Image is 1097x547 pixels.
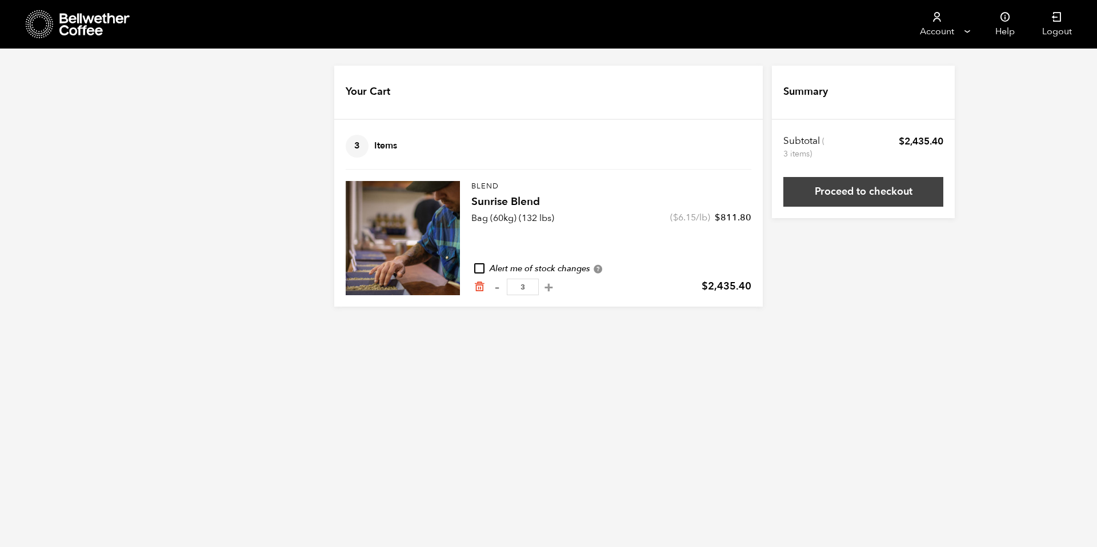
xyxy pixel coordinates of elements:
input: Qty [507,279,539,295]
span: $ [702,279,708,293]
bdi: 2,435.40 [899,135,943,148]
h4: Your Cart [346,85,390,99]
button: + [542,281,556,293]
p: Blend [471,181,751,192]
bdi: 2,435.40 [702,279,751,293]
span: $ [715,211,720,224]
th: Subtotal [783,135,826,160]
div: Alert me of stock changes [471,263,751,275]
h4: Summary [783,85,828,99]
span: $ [673,211,678,224]
bdi: 6.15 [673,211,696,224]
span: 3 [346,135,369,158]
a: Proceed to checkout [783,177,943,207]
span: ( /lb) [670,211,710,224]
bdi: 811.80 [715,211,751,224]
p: Bag (60kg) (132 lbs) [471,211,554,225]
h4: Sunrise Blend [471,194,751,210]
span: $ [899,135,904,148]
button: - [490,281,504,293]
a: Remove from cart [474,281,485,293]
h4: Items [346,135,397,158]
